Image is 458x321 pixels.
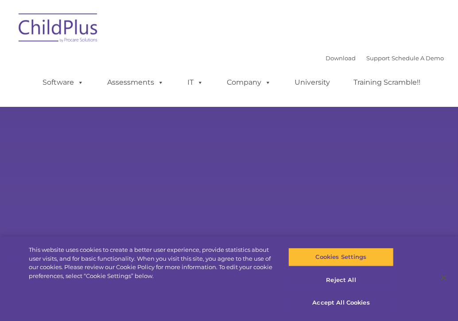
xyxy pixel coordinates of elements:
a: Assessments [98,74,173,91]
a: Training Scramble!! [345,74,429,91]
a: Support [366,55,390,62]
a: Software [34,74,93,91]
a: Company [218,74,280,91]
div: This website uses cookies to create a better user experience, provide statistics about user visit... [29,246,275,280]
a: Schedule A Demo [392,55,444,62]
img: ChildPlus by Procare Solutions [14,7,103,51]
a: Download [326,55,356,62]
button: Close [434,268,454,288]
font: | [326,55,444,62]
button: Cookies Settings [288,248,394,266]
button: Reject All [288,271,394,290]
button: Accept All Cookies [288,294,394,312]
a: University [286,74,339,91]
a: IT [179,74,212,91]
